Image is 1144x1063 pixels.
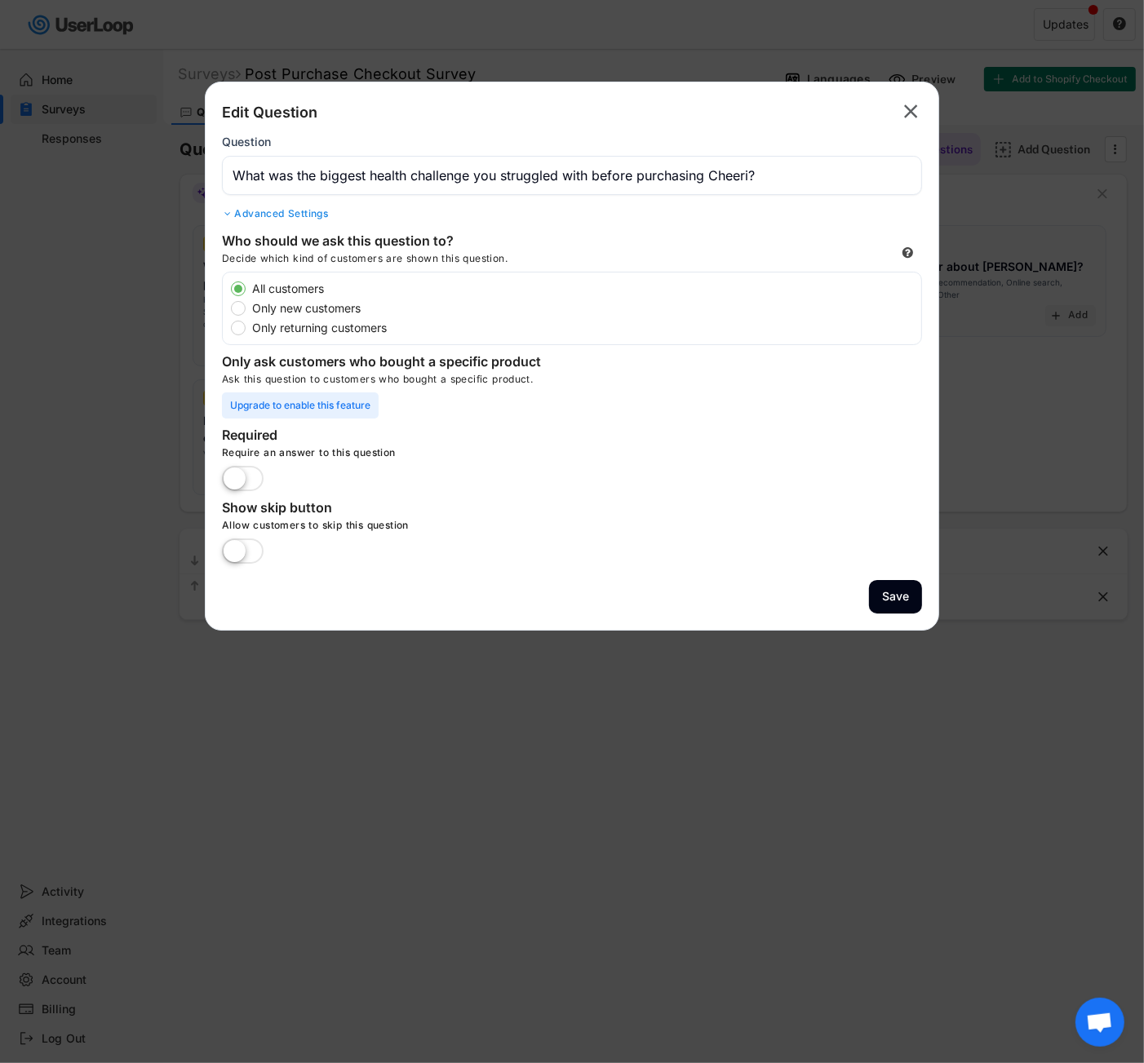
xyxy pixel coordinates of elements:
[222,427,548,446] div: Required
[222,392,379,419] div: Upgrade to enable this feature
[222,135,271,149] div: Question
[222,373,922,392] div: Ask this question to customers who bought a specific product.
[222,207,922,220] div: Advanced Settings
[222,252,630,272] div: Decide which kind of customers are shown this question.
[222,156,922,195] input: Type your question here...
[1075,998,1124,1047] div: Open chat
[247,322,921,334] label: Only returning customers
[222,233,548,252] div: Who should we ask this question to?
[899,99,922,125] button: 
[222,446,712,466] div: Require an answer to this question
[247,303,921,314] label: Only new customers
[904,100,918,123] text: 
[222,499,548,519] div: Show skip button
[222,103,317,122] div: Edit Question
[247,283,921,295] label: All customers
[222,519,712,538] div: Allow customers to skip this question
[869,580,922,613] button: Save
[222,353,548,373] div: Only ask customers who bought a specific product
